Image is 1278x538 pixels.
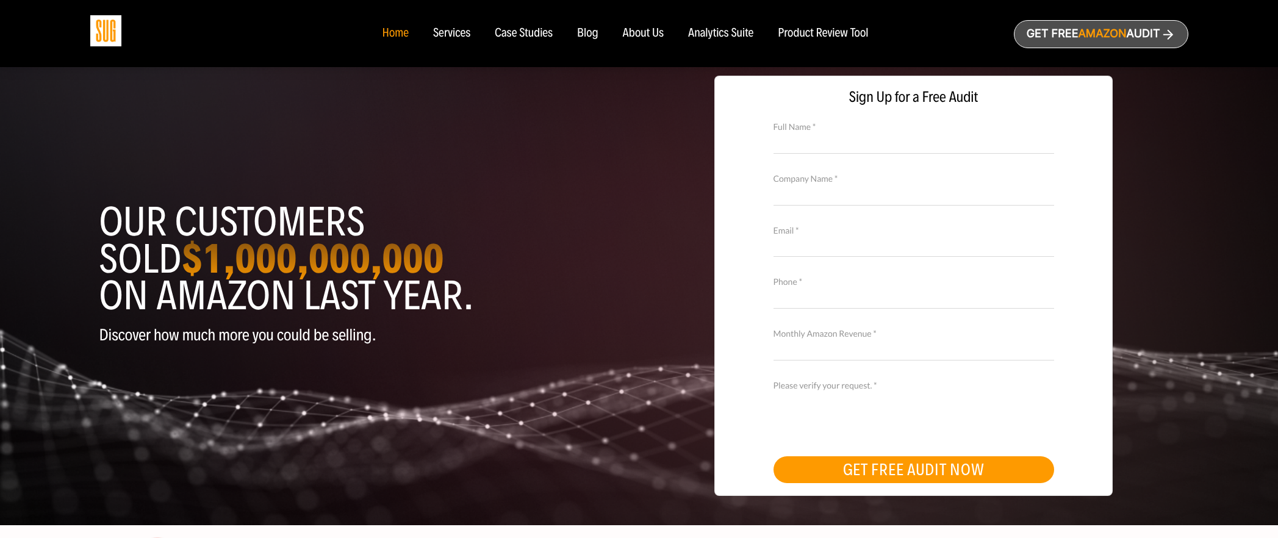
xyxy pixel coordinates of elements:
a: Services [433,27,470,40]
a: Product Review Tool [778,27,868,40]
input: Full Name * [774,132,1054,153]
a: Home [382,27,408,40]
label: Full Name * [774,120,1054,134]
input: Contact Number * [774,287,1054,309]
label: Phone * [774,275,1054,289]
label: Company Name * [774,172,1054,185]
label: Monthly Amazon Revenue * [774,327,1054,340]
strong: $1,000,000,000 [181,234,443,284]
img: Sug [90,15,121,46]
a: Case Studies [495,27,553,40]
label: Please verify your request. * [774,379,1054,392]
a: Blog [577,27,598,40]
label: Email * [774,224,1054,237]
input: Monthly Amazon Revenue * [774,339,1054,360]
a: Analytics Suite [688,27,753,40]
iframe: reCAPTCHA [774,390,959,438]
input: Email * [774,235,1054,257]
button: GET FREE AUDIT NOW [774,456,1054,483]
a: About Us [623,27,664,40]
a: Get freeAmazonAudit [1014,20,1188,48]
p: Discover how much more you could be selling. [99,326,630,344]
h1: Our customers sold on Amazon last year. [99,204,630,314]
span: Sign Up for a Free Audit [727,88,1100,106]
span: Amazon [1078,27,1126,40]
input: Company Name * [774,184,1054,205]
